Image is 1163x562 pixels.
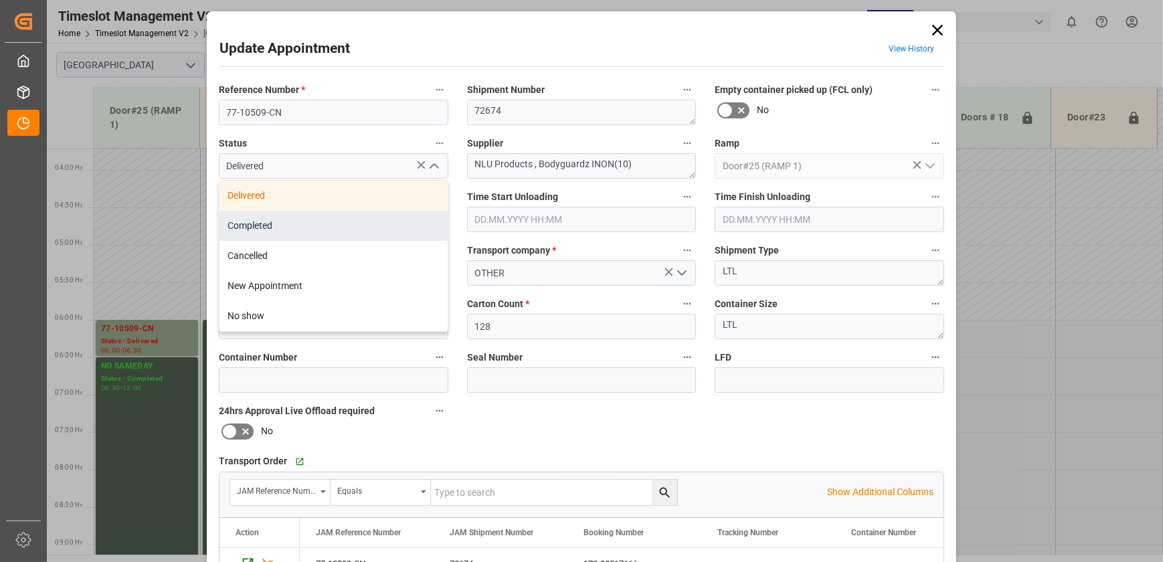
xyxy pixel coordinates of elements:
[679,349,696,366] button: Seal Number
[467,190,558,204] span: Time Start Unloading
[316,528,401,537] span: JAM Reference Number
[467,351,523,365] span: Seal Number
[927,242,944,259] button: Shipment Type
[219,271,448,301] div: New Appointment
[851,528,916,537] span: Container Number
[715,83,873,97] span: Empty container picked up (FCL only)
[715,351,731,365] span: LFD
[337,482,416,497] div: Equals
[261,424,273,438] span: No
[219,38,350,60] h2: Update Appointment
[219,153,448,179] input: Type to search/select
[827,485,933,499] p: Show Additional Columns
[431,402,448,419] button: 24hrs Approval Live Offload required
[652,480,677,505] button: search button
[679,295,696,312] button: Carton Count *
[431,134,448,152] button: Status
[889,44,934,54] a: View History
[423,156,443,177] button: close menu
[219,404,375,418] span: 24hrs Approval Live Offload required
[219,211,448,241] div: Completed
[715,244,779,258] span: Shipment Type
[467,207,697,232] input: DD.MM.YYYY HH:MM
[236,528,259,537] div: Action
[219,181,448,211] div: Delivered
[467,153,697,179] textarea: NLU Products , Bodyguardz INON(10)
[219,454,287,468] span: Transport Order
[219,136,247,151] span: Status
[715,190,810,204] span: Time Finish Unloading
[715,153,944,179] input: Type to search/select
[467,100,697,125] textarea: 72674
[467,297,529,311] span: Carton Count
[679,81,696,98] button: Shipment Number
[671,263,691,284] button: open menu
[584,528,644,537] span: Booking Number
[431,81,448,98] button: Reference Number *
[219,301,448,331] div: No show
[715,297,778,311] span: Container Size
[230,480,331,505] button: open menu
[679,134,696,152] button: Supplier
[715,207,944,232] input: DD.MM.YYYY HH:MM
[467,136,503,151] span: Supplier
[219,241,448,271] div: Cancelled
[927,188,944,205] button: Time Finish Unloading
[331,480,431,505] button: open menu
[467,83,545,97] span: Shipment Number
[715,260,944,286] textarea: LTL
[715,314,944,339] textarea: LTL
[679,242,696,259] button: Transport company *
[431,349,448,366] button: Container Number
[717,528,778,537] span: Tracking Number
[237,482,316,497] div: JAM Reference Number
[919,156,939,177] button: open menu
[757,103,769,117] span: No
[927,134,944,152] button: Ramp
[467,244,556,258] span: Transport company
[679,188,696,205] button: Time Start Unloading
[927,81,944,98] button: Empty container picked up (FCL only)
[431,480,677,505] input: Type to search
[219,83,305,97] span: Reference Number
[450,528,533,537] span: JAM Shipment Number
[219,351,297,365] span: Container Number
[715,136,739,151] span: Ramp
[927,295,944,312] button: Container Size
[927,349,944,366] button: LFD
